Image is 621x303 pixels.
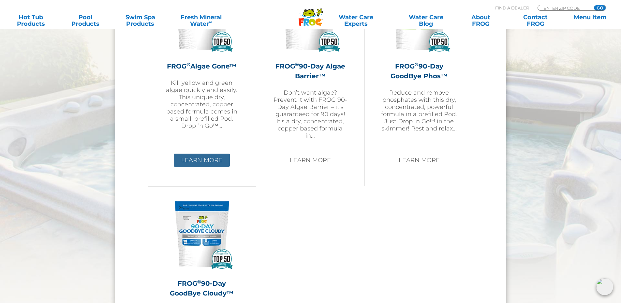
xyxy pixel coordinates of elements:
[273,89,348,139] p: Don’t want algae? Prevent it with FROG 90-Day Algae Barrier – it’s guaranteed for 90 days! It’s a...
[543,5,587,11] input: Zip Code Form
[596,278,613,295] img: openIcon
[381,61,457,81] h2: FROG 90-Day GoodBye Phos™
[116,14,165,27] a: Swim SpaProducts
[209,19,212,24] sup: ∞
[61,14,110,27] a: PoolProducts
[273,61,348,81] h2: FROG 90-Day Algae Barrier™
[415,61,419,68] sup: ®
[566,14,614,27] a: Menu Item
[381,89,457,132] p: Reduce and remove phosphates with this dry, concentrated, powerful formula in a prefilled Pod. Ju...
[495,5,529,11] p: Find A Dealer
[594,5,606,10] input: GO
[171,14,232,27] a: Fresh MineralWater∞
[402,14,450,27] a: Water CareBlog
[164,279,240,298] h2: FROG 90-Day GoodBye Cloudy™
[511,14,560,27] a: ContactFROG
[186,61,190,68] sup: ®
[164,61,240,71] h2: FROG Algae Gone™
[174,154,230,167] a: Learn More
[164,79,240,129] p: Kill yellow and green algae quickly and easily. This unique dry, concentrated, copper based formu...
[7,14,55,27] a: Hot TubProducts
[391,154,447,167] a: Learn More
[282,154,338,167] a: Learn More
[456,14,505,27] a: AboutFROG
[197,279,201,285] sup: ®
[295,61,299,68] sup: ®
[317,14,395,27] a: Water CareExperts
